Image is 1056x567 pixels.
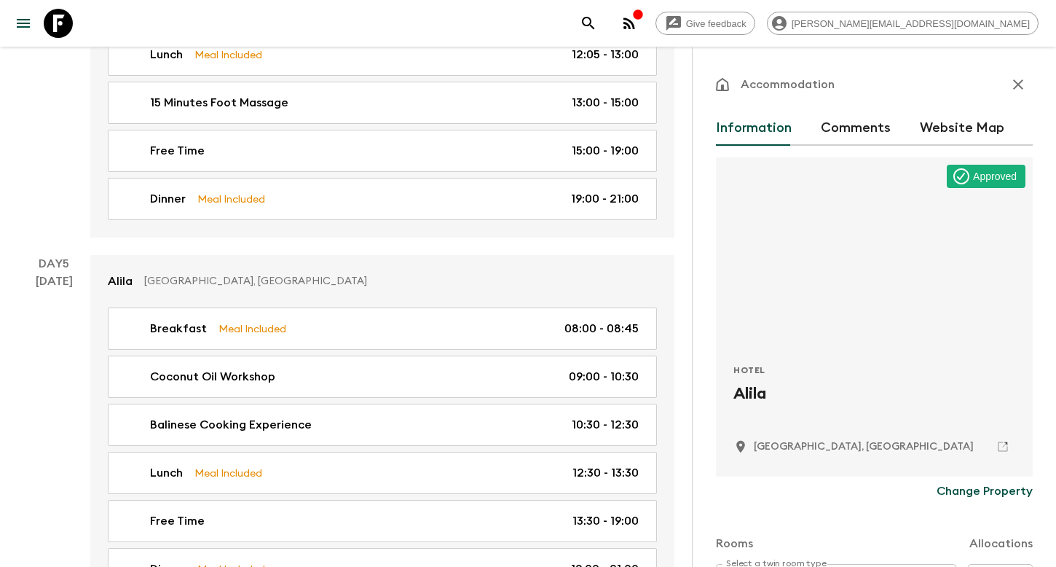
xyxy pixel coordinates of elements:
p: Day 5 [17,255,90,273]
span: Give feedback [678,18,754,29]
p: 12:05 - 13:00 [572,46,639,63]
p: 13:00 - 15:00 [572,94,639,112]
a: LunchMeal Included12:05 - 13:00 [108,34,657,76]
button: Comments [821,111,891,146]
p: Change Property [937,482,1033,500]
a: Free Time13:30 - 19:00 [108,500,657,542]
p: 15 Minutes Foot Massage [150,94,288,112]
p: Meal Included [194,465,262,481]
p: Rooms [716,535,753,552]
button: Information [716,111,792,146]
p: Alila [108,273,133,290]
h2: Alila [733,382,1015,429]
p: Lunch [150,46,183,63]
a: Give feedback [655,12,755,35]
p: Meal Included [197,191,265,207]
button: Change Property [937,477,1033,506]
p: Meal Included [218,321,286,337]
a: 15 Minutes Foot Massage13:00 - 15:00 [108,82,657,124]
p: Breakfast [150,320,207,337]
p: Accommodation [741,76,835,93]
p: Dinner [150,190,186,208]
p: 12:30 - 13:30 [572,464,639,482]
p: 08:00 - 08:45 [564,320,639,337]
p: Lunch [150,464,183,482]
a: BreakfastMeal Included08:00 - 08:45 [108,308,657,350]
p: Approved [973,169,1017,184]
button: search adventures [574,9,603,38]
span: [PERSON_NAME][EMAIL_ADDRESS][DOMAIN_NAME] [784,18,1038,29]
a: Coconut Oil Workshop09:00 - 10:30 [108,356,657,398]
button: menu [9,9,38,38]
a: LunchMeal Included12:30 - 13:30 [108,452,657,494]
p: [GEOGRAPHIC_DATA], [GEOGRAPHIC_DATA] [144,274,645,289]
p: Balinese Cooking Experience [150,416,312,434]
a: DinnerMeal Included19:00 - 21:00 [108,178,657,220]
a: Alila[GEOGRAPHIC_DATA], [GEOGRAPHIC_DATA] [90,255,674,308]
p: Bali, Indonesia [754,439,974,454]
div: [PERSON_NAME][EMAIL_ADDRESS][DOMAIN_NAME] [767,12,1039,35]
button: Website Map [920,111,1004,146]
p: Free Time [150,512,205,530]
p: 10:30 - 12:30 [572,416,639,434]
p: Meal Included [194,47,262,63]
p: 19:00 - 21:00 [571,190,639,208]
div: Photo of Alila [716,157,1033,347]
p: Coconut Oil Workshop [150,368,275,386]
a: Balinese Cooking Experience10:30 - 12:30 [108,404,657,446]
p: Allocations [969,535,1033,552]
p: 15:00 - 19:00 [572,142,639,160]
p: Free Time [150,142,205,160]
p: 09:00 - 10:30 [569,368,639,386]
p: 13:30 - 19:00 [572,512,639,530]
span: Hotel [733,364,765,376]
a: Free Time15:00 - 19:00 [108,130,657,172]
